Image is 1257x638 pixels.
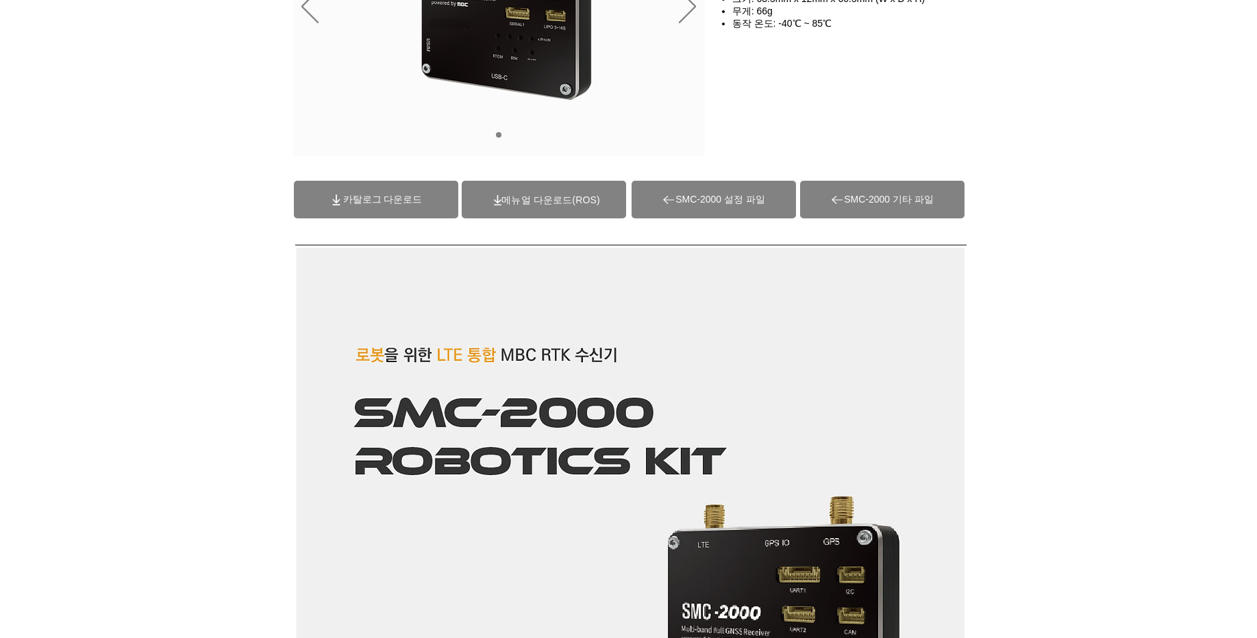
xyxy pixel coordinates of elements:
span: 동작 온도: -40℃ ~ 85℃ [732,18,832,29]
span: 무게: 66g [732,5,773,16]
a: 01 [496,132,501,138]
a: (ROS)메뉴얼 다운로드 [501,194,599,205]
a: SMC-2000 기타 파일 [800,181,964,218]
span: SMC-2000 기타 파일 [844,194,934,206]
a: 카탈로그 다운로드 [294,181,458,218]
a: SMC-2000 설정 파일 [632,181,796,218]
nav: 슬라이드 [491,132,507,138]
span: SMC-2000 설정 파일 [675,194,765,206]
iframe: Wix Chat [1004,579,1257,638]
span: 카탈로그 다운로드 [343,194,423,206]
